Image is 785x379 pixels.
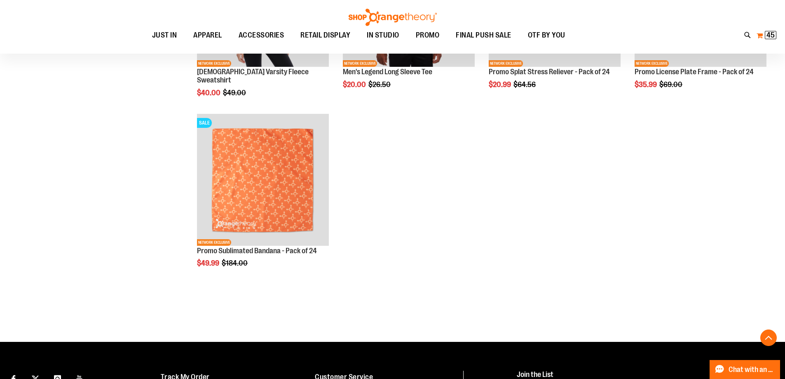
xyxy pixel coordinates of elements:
[760,330,777,346] button: Back To Top
[197,60,231,67] span: NETWORK EXCLUSIVE
[292,26,359,45] a: RETAIL DISPLAY
[368,80,392,89] span: $26.50
[197,114,329,246] img: Product image for Sublimated Bandana - Pack of 24
[197,239,231,246] span: NETWORK EXCLUSIVE
[347,9,438,26] img: Shop Orangetheory
[197,68,309,84] a: [DEMOGRAPHIC_DATA] Varsity Fleece Sweatshirt
[416,26,440,45] span: PROMO
[197,118,212,128] span: SALE
[489,68,610,76] a: Promo Splat Stress Reliever - Pack of 24
[635,80,658,89] span: $35.99
[729,366,775,374] span: Chat with an Expert
[635,60,669,67] span: NETWORK EXCLUSIVE
[513,80,537,89] span: $64.56
[185,26,230,45] a: APPAREL
[489,80,512,89] span: $20.99
[766,31,775,39] span: 45
[152,26,177,45] span: JUST IN
[456,26,511,45] span: FINAL PUSH SALE
[197,247,317,255] a: Promo Sublimated Bandana - Pack of 24
[300,26,350,45] span: RETAIL DISPLAY
[528,26,565,45] span: OTF BY YOU
[343,60,377,67] span: NETWORK EXCLUSIVE
[359,26,408,45] a: IN STUDIO
[367,26,399,45] span: IN STUDIO
[635,68,754,76] a: Promo License Plate Frame - Pack of 24
[710,360,780,379] button: Chat with an Expert
[343,68,432,76] a: Men's Legend Long Sleeve Tee
[223,89,247,97] span: $49.00
[222,259,249,267] span: $184.00
[343,80,367,89] span: $20.00
[448,26,520,45] a: FINAL PUSH SALE
[197,89,222,97] span: $40.00
[193,110,333,289] div: product
[408,26,448,45] a: PROMO
[197,259,220,267] span: $49.99
[230,26,293,45] a: ACCESSORIES
[659,80,684,89] span: $69.00
[193,26,222,45] span: APPAREL
[144,26,185,45] a: JUST IN
[489,60,523,67] span: NETWORK EXCLUSIVE
[197,114,329,247] a: Product image for Sublimated Bandana - Pack of 24SALENETWORK EXCLUSIVE
[520,26,574,45] a: OTF BY YOU
[239,26,284,45] span: ACCESSORIES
